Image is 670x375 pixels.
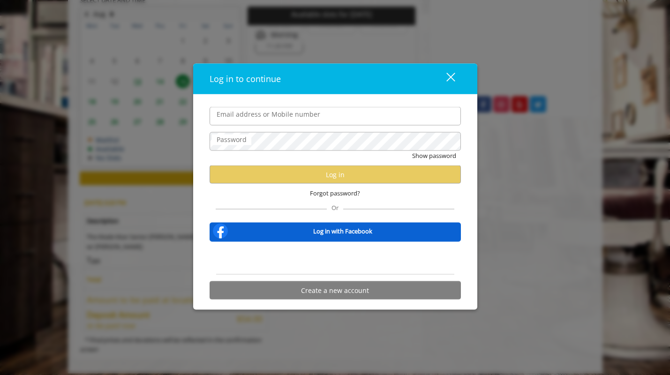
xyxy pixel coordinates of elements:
button: Create a new account [210,281,461,300]
div: close dialog [436,72,454,86]
span: Or [327,203,343,212]
button: Show password [412,151,456,161]
label: Email address or Mobile number [212,109,325,120]
button: Log in [210,165,461,184]
iframe: Sign in with Google Button [287,248,383,269]
div: Sign in with Google. Opens in new tab [292,248,378,269]
button: close dialog [429,69,461,89]
img: facebook-logo [211,222,230,240]
b: Log in with Facebook [313,226,372,236]
span: Forgot password? [310,188,360,198]
span: Log in to continue [210,73,281,84]
label: Password [212,135,251,145]
input: Password [210,132,461,151]
input: Email address or Mobile number [210,107,461,126]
